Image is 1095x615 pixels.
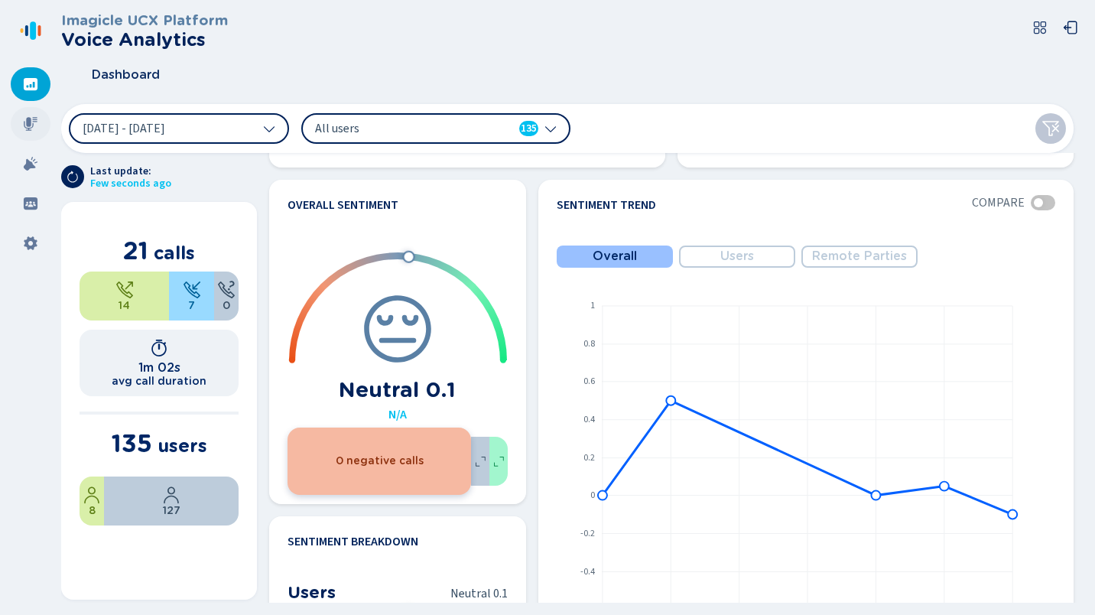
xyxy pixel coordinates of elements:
[67,171,79,183] svg: arrow-clockwise
[388,408,407,421] span: N/A
[80,272,169,321] div: 66.67%
[450,585,508,602] span: Neutral 0.1
[83,122,165,135] span: [DATE] - [DATE]
[288,535,418,548] h4: Sentiment Breakdown
[288,581,336,602] h3: Users
[471,452,489,470] svg: expand
[288,198,398,212] h4: Overall Sentiment
[123,236,148,265] span: 21
[138,360,180,375] h1: 1m 02s
[214,272,239,321] div: 0%
[593,249,637,263] span: Overall
[90,165,171,177] span: Last update:
[263,122,275,135] svg: chevron-down
[557,246,673,268] button: Overall
[11,107,50,141] div: Recordings
[11,67,50,101] div: Dashboard
[23,156,38,171] svg: alarm-filled
[217,281,236,299] svg: unknown-call
[339,377,456,402] h1: Neutral 0.1
[590,489,595,502] text: 0
[489,452,508,470] svg: expand
[83,486,101,504] svg: user-profile
[361,292,434,366] svg: icon-emoji-neutral
[336,454,424,467] span: 0 negative calls
[11,187,50,220] div: Groups
[1063,20,1078,35] svg: box-arrow-left
[23,196,38,211] svg: groups-filled
[90,177,171,190] span: Few seconds ago
[388,408,407,421] div: 0 calls in the previous period, impossible to calculate the % variation
[11,147,50,181] div: Alarms
[163,504,180,516] span: 127
[69,113,289,144] button: [DATE] - [DATE]
[580,565,595,578] text: -0.4
[583,375,595,388] text: 0.6
[92,68,160,82] span: Dashboard
[315,120,491,137] span: All users
[183,281,201,299] svg: telephone-inbound
[1035,113,1066,144] button: Clear filters
[23,116,38,132] svg: mic-fill
[583,451,595,464] text: 0.2
[583,337,595,350] text: 0.8
[471,437,489,486] div: 87.5%
[112,375,206,387] h2: avg call duration
[972,196,1025,210] span: Compare
[590,299,595,312] text: 1
[489,437,508,486] div: 12.5%
[679,246,795,268] button: Users
[11,226,50,260] div: Settings
[720,249,754,263] span: Users
[158,434,207,457] span: users
[580,527,595,540] text: -0.2
[115,281,134,299] svg: telephone-outbound
[23,76,38,92] svg: dashboard-filled
[288,428,471,495] div: 0%
[162,486,180,504] svg: user-profile
[61,12,228,29] h3: Imagicle UCX Platform
[154,242,195,264] span: calls
[557,198,656,212] h4: Sentiment Trend
[583,413,595,426] text: 0.4
[521,121,537,136] span: 135
[119,299,130,311] span: 14
[544,122,557,135] svg: chevron-down
[223,299,230,311] span: 0
[80,477,104,526] div: 5.93%
[801,246,918,268] button: Remote Parties
[61,29,228,50] h2: Voice Analytics
[104,477,239,526] div: 94.07%
[812,249,907,263] span: Remote Parties
[1041,119,1060,138] svg: funnel-disabled
[150,339,168,357] svg: timer
[89,504,96,516] span: 8
[112,428,152,458] span: 135
[169,272,214,321] div: 33.33%
[188,299,195,311] span: 7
